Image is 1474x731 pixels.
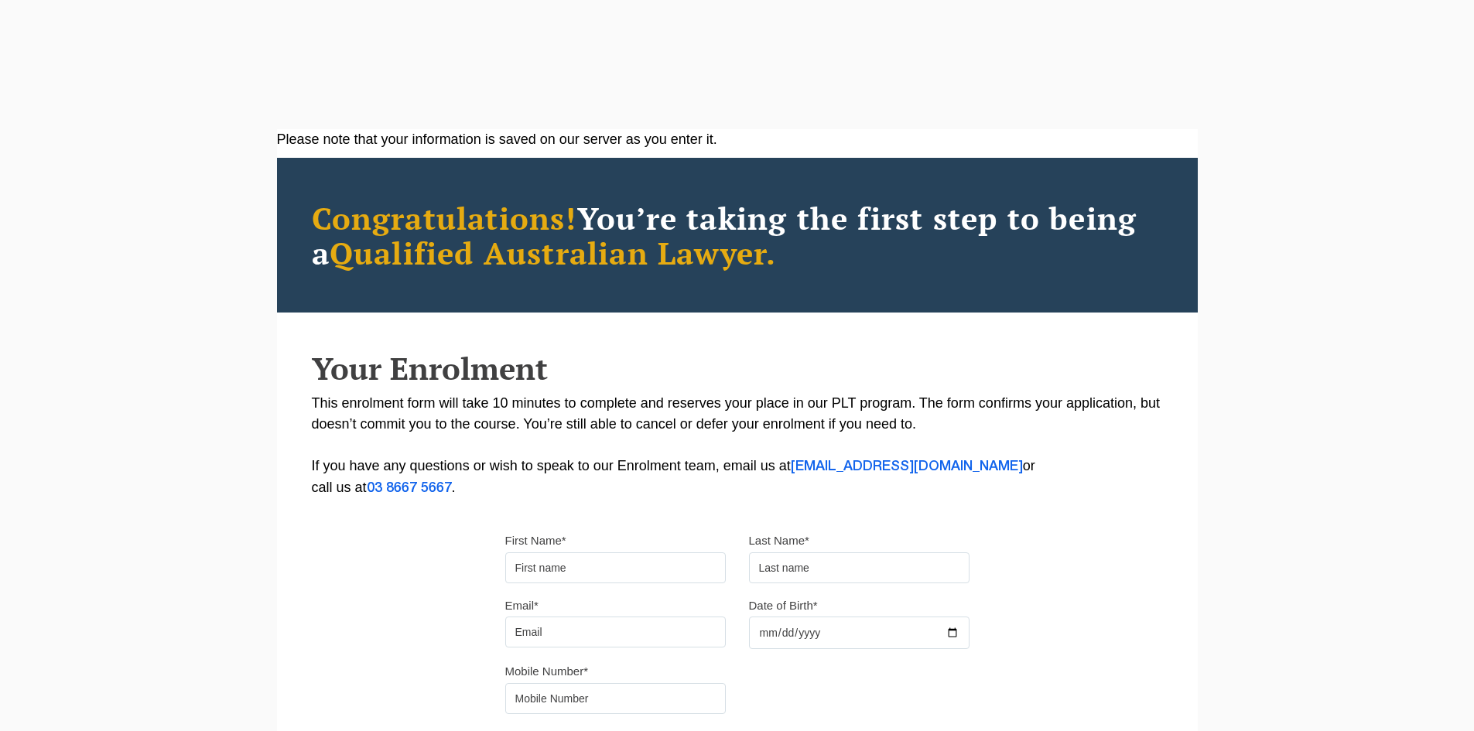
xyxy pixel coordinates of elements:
a: [EMAIL_ADDRESS][DOMAIN_NAME] [791,460,1023,473]
label: Email* [505,598,539,613]
label: Last Name* [749,533,809,548]
input: First name [505,552,726,583]
label: Date of Birth* [749,598,818,613]
span: Congratulations! [312,197,577,238]
label: First Name* [505,533,566,548]
span: Qualified Australian Lawyer. [330,232,777,273]
h2: Your Enrolment [312,351,1163,385]
div: Please note that your information is saved on our server as you enter it. [277,129,1198,150]
p: This enrolment form will take 10 minutes to complete and reserves your place in our PLT program. ... [312,393,1163,499]
h2: You’re taking the first step to being a [312,200,1163,270]
input: Mobile Number [505,683,726,714]
input: Last name [749,552,970,583]
label: Mobile Number* [505,664,589,679]
a: 03 8667 5667 [367,482,452,494]
input: Email [505,617,726,647]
